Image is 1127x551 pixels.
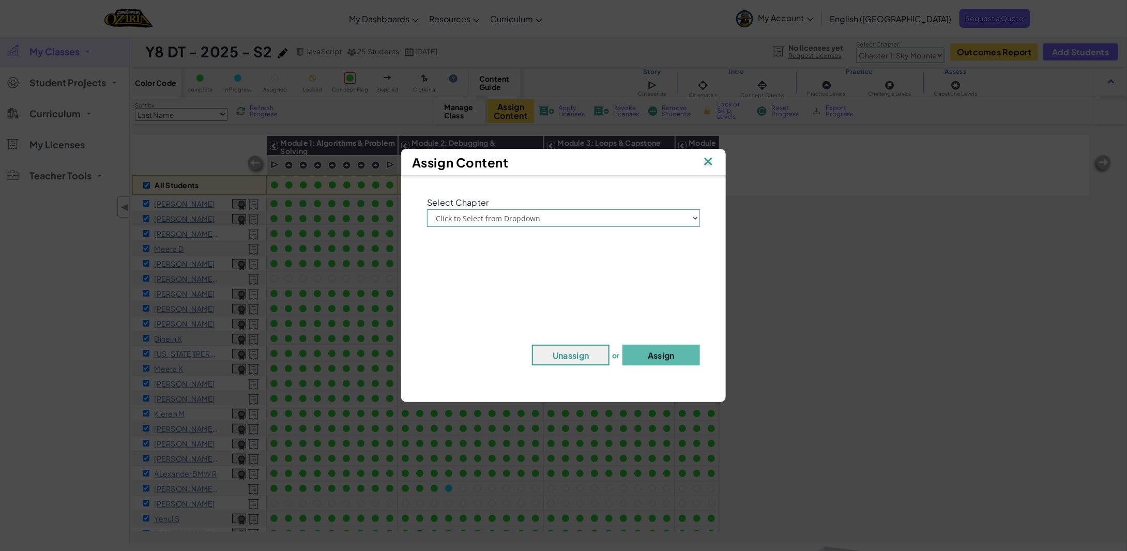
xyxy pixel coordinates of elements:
[532,345,610,365] button: Unassign
[622,345,700,365] button: Assign
[412,155,509,170] span: Assign Content
[702,155,715,170] img: IconClose.svg
[427,197,489,208] span: Select Chapter
[612,351,620,360] span: or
